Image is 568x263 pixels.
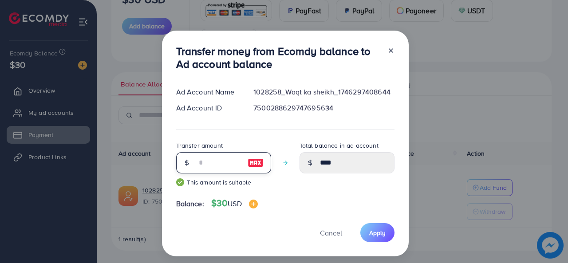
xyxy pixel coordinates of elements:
[320,228,342,238] span: Cancel
[211,198,258,209] h4: $30
[176,45,380,71] h3: Transfer money from Ecomdy balance to Ad account balance
[309,223,353,242] button: Cancel
[300,141,379,150] label: Total balance in ad account
[169,103,247,113] div: Ad Account ID
[169,87,247,97] div: Ad Account Name
[176,199,204,209] span: Balance:
[248,157,264,168] img: image
[176,141,223,150] label: Transfer amount
[176,178,184,186] img: guide
[246,103,401,113] div: 7500288629747695634
[246,87,401,97] div: 1028258_Waqt ka sheikh_1746297408644
[249,200,258,208] img: image
[228,199,241,208] span: USD
[369,228,386,237] span: Apply
[176,178,271,187] small: This amount is suitable
[360,223,394,242] button: Apply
